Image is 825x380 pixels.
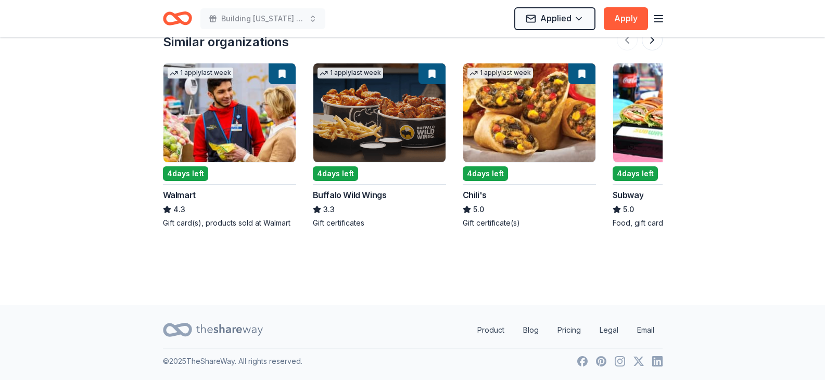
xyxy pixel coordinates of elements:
[463,218,596,228] div: Gift certificate(s)
[163,63,296,162] img: Image for Walmart
[318,68,383,78] div: 1 apply last week
[163,6,192,31] a: Home
[469,320,663,340] nav: quick links
[463,63,596,228] a: Image for Chili's1 applylast week4days leftChili's5.0Gift certificate(s)
[549,320,589,340] a: Pricing
[613,166,658,181] div: 4 days left
[604,7,648,30] button: Apply
[613,63,746,228] a: Image for Subway4days leftSubway5.0Food, gift card(s)
[463,189,487,201] div: Chili's
[469,320,513,340] a: Product
[515,320,547,340] a: Blog
[313,218,446,228] div: Gift certificates
[163,166,208,181] div: 4 days left
[313,166,358,181] div: 4 days left
[323,203,335,216] span: 3.3
[467,68,533,78] div: 1 apply last week
[629,320,663,340] a: Email
[168,68,233,78] div: 1 apply last week
[163,218,296,228] div: Gift card(s), products sold at Walmart
[173,203,185,216] span: 4.3
[163,189,196,201] div: Walmart
[313,63,446,162] img: Image for Buffalo Wild Wings
[163,63,296,228] a: Image for Walmart1 applylast week4days leftWalmart4.3Gift card(s), products sold at Walmart
[200,8,325,29] button: Building [US_STATE] Youth Gala
[514,7,595,30] button: Applied
[613,189,644,201] div: Subway
[613,63,745,162] img: Image for Subway
[313,63,446,228] a: Image for Buffalo Wild Wings1 applylast week4days leftBuffalo Wild Wings3.3Gift certificates
[613,218,746,228] div: Food, gift card(s)
[163,34,289,50] div: Similar organizations
[163,355,302,368] p: © 2025 TheShareWay. All rights reserved.
[463,63,595,162] img: Image for Chili's
[463,166,508,181] div: 4 days left
[221,12,304,25] span: Building [US_STATE] Youth Gala
[591,320,627,340] a: Legal
[623,203,634,216] span: 5.0
[313,189,387,201] div: Buffalo Wild Wings
[473,203,484,216] span: 5.0
[540,11,572,25] span: Applied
